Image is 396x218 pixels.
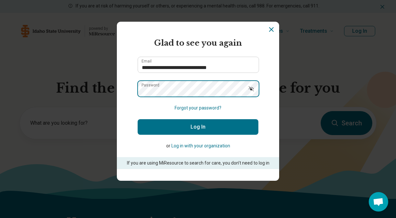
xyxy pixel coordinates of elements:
[142,83,159,87] label: Password
[142,59,152,63] label: Email
[138,37,258,49] h2: Glad to see you again
[175,105,221,111] button: Forgot your password?
[171,143,230,149] button: Log in with your organization
[117,22,279,181] section: Login Dialog
[267,26,275,33] button: Dismiss
[138,119,258,135] button: Log In
[244,81,258,96] button: Show password
[138,143,258,149] p: or
[126,160,270,166] p: If you are using MiResource to search for care, you don’t need to log in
